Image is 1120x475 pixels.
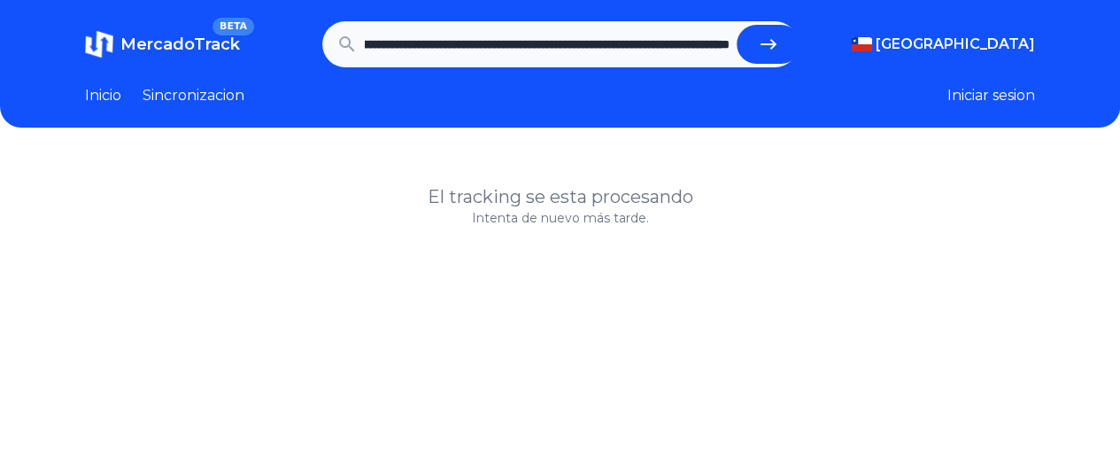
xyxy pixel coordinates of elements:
a: Sincronizacion [143,85,244,106]
img: Chile [851,37,872,51]
button: [GEOGRAPHIC_DATA] [851,34,1035,55]
img: MercadoTrack [85,30,113,58]
span: BETA [212,18,254,35]
h1: El tracking se esta procesando [85,184,1035,209]
a: Inicio [85,85,121,106]
a: MercadoTrackBETA [85,30,240,58]
span: MercadoTrack [120,35,240,54]
span: [GEOGRAPHIC_DATA] [876,34,1035,55]
p: Intenta de nuevo más tarde. [85,209,1035,227]
button: Iniciar sesion [947,85,1035,106]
